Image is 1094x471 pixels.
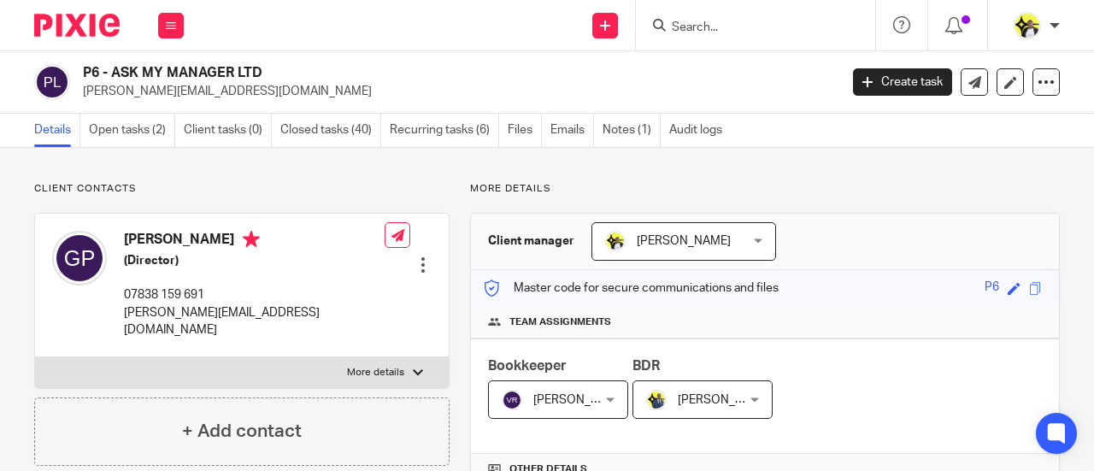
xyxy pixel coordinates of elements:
[124,286,385,303] p: 07838 159 691
[484,280,779,297] p: Master code for secure communications and files
[34,14,120,37] img: Pixie
[678,394,772,406] span: [PERSON_NAME]
[533,394,627,406] span: [PERSON_NAME]
[669,114,731,147] a: Audit logs
[853,68,952,96] a: Create task
[488,233,574,250] h3: Client manager
[89,114,175,147] a: Open tasks (2)
[34,64,70,100] img: svg%3E
[52,231,107,286] img: svg%3E
[632,359,660,373] span: BDR
[347,366,404,380] p: More details
[182,418,302,445] h4: + Add contact
[670,21,824,36] input: Search
[34,182,450,196] p: Client contacts
[508,114,542,147] a: Files
[34,114,80,147] a: Details
[390,114,499,147] a: Recurring tasks (6)
[470,182,1060,196] p: More details
[124,304,385,339] p: [PERSON_NAME][EMAIL_ADDRESS][DOMAIN_NAME]
[509,315,611,329] span: Team assignments
[646,390,667,410] img: Dennis-Starbridge.jpg
[603,114,661,147] a: Notes (1)
[124,231,385,252] h4: [PERSON_NAME]
[280,114,381,147] a: Closed tasks (40)
[83,64,679,82] h2: P6 - ASK MY MANAGER LTD
[83,83,827,100] p: [PERSON_NAME][EMAIL_ADDRESS][DOMAIN_NAME]
[1014,12,1041,39] img: Carine-Starbridge.jpg
[124,252,385,269] h5: (Director)
[502,390,522,410] img: svg%3E
[637,235,731,247] span: [PERSON_NAME]
[605,231,626,251] img: Carine-Starbridge.jpg
[550,114,594,147] a: Emails
[985,279,999,298] div: P6
[243,231,260,248] i: Primary
[488,359,567,373] span: Bookkeeper
[184,114,272,147] a: Client tasks (0)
